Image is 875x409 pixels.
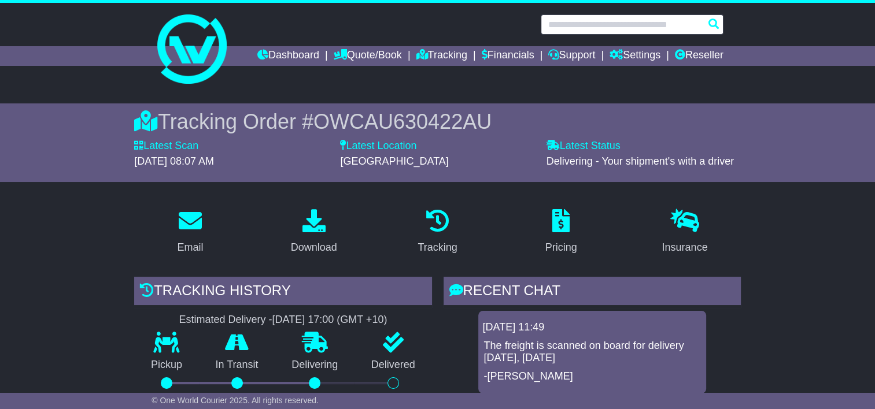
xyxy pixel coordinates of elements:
div: Email [178,240,204,255]
a: Tracking [410,205,464,259]
div: Estimated Delivery - [134,314,431,326]
div: Download [291,240,337,255]
p: In Transit [199,359,275,371]
label: Latest Scan [134,140,198,153]
a: Tracking [416,46,467,66]
a: Download [283,205,345,259]
span: [DATE] 08:07 AM [134,155,214,167]
p: Delivering [275,359,355,371]
a: Reseller [675,46,723,66]
a: Dashboard [257,46,319,66]
label: Latest Location [340,140,416,153]
a: Settings [610,46,660,66]
p: Delivered [355,359,432,371]
span: [GEOGRAPHIC_DATA] [340,155,448,167]
div: [DATE] 11:49 [483,321,702,334]
a: Quote/Book [334,46,402,66]
span: OWCAU630422AU [313,110,492,133]
span: Delivering - Your shipment's with a driver [547,155,734,167]
div: RECENT CHAT [444,277,741,308]
div: [DATE] 17:00 (GMT +10) [272,314,387,326]
div: Tracking Order # [134,109,741,134]
a: Support [548,46,595,66]
p: -[PERSON_NAME] [484,370,700,383]
p: Pickup [134,359,199,371]
div: Pricing [545,240,577,255]
a: Financials [482,46,534,66]
div: Tracking [418,240,457,255]
p: The freight is scanned on board for delivery [DATE], [DATE] [484,340,700,365]
label: Latest Status [547,140,621,153]
a: Email [170,205,211,259]
div: Tracking history [134,277,431,308]
a: Pricing [538,205,585,259]
a: Insurance [654,205,715,259]
div: Insurance [662,240,707,255]
span: © One World Courier 2025. All rights reserved. [152,396,319,405]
